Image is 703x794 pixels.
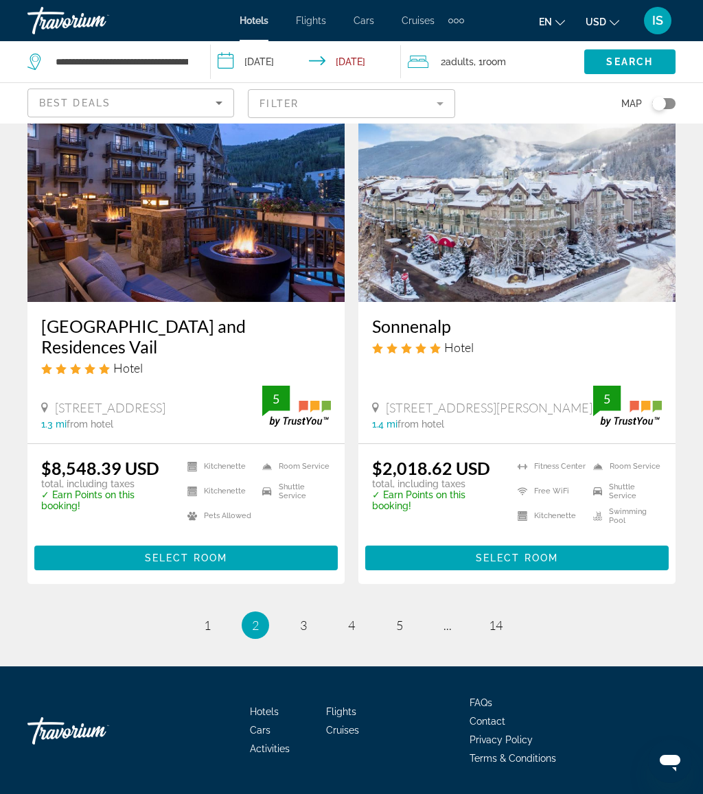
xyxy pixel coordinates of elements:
button: Search [584,49,676,74]
a: Cruises [326,725,359,736]
span: 1 [204,618,211,633]
img: trustyou-badge.svg [593,386,662,426]
li: Room Service [255,458,331,476]
p: total, including taxes [372,478,500,489]
button: Filter [248,89,454,119]
a: Sonnenalp [372,316,662,336]
button: Toggle map [642,97,676,110]
ins: $2,018.62 USD [372,458,490,478]
a: [GEOGRAPHIC_DATA] and Residences Vail [41,316,331,357]
button: Change currency [586,12,619,32]
button: Change language [539,12,565,32]
button: Check-in date: Sep 24, 2025 Check-out date: Sep 27, 2025 [211,41,401,82]
span: Select Room [145,552,227,563]
span: 5 [396,618,403,633]
li: Kitchenette [181,458,256,476]
a: Flights [326,706,356,717]
button: Travelers: 2 adults, 0 children [401,41,584,82]
li: Room Service [586,458,662,476]
a: Travorium [27,710,165,751]
span: Select Room [476,552,558,563]
span: [STREET_ADDRESS][PERSON_NAME] [386,400,592,415]
ins: $8,548.39 USD [41,458,159,478]
img: Hotel image [27,82,345,302]
nav: Pagination [27,611,676,639]
span: Room [483,56,506,67]
span: 2 [252,618,259,633]
span: 3 [300,618,307,633]
div: 5 star Hotel [372,340,662,355]
span: 1.3 mi [41,419,67,430]
button: Extra navigation items [448,10,464,32]
span: Activities [250,743,290,754]
a: Privacy Policy [470,734,533,745]
li: Shuttle Service [586,482,662,500]
button: User Menu [640,6,676,35]
span: [STREET_ADDRESS] [55,400,165,415]
span: ... [443,618,452,633]
mat-select: Sort by [39,95,222,111]
a: Hotels [240,15,268,26]
a: Cars [354,15,374,26]
li: Swimming Pool [586,507,662,525]
p: total, including taxes [41,478,170,489]
img: Hotel image [358,82,676,302]
span: from hotel [397,419,444,430]
a: Flights [296,15,326,26]
span: Adults [446,56,474,67]
a: Select Room [34,548,338,563]
span: 1.4 mi [372,419,397,430]
span: USD [586,16,606,27]
li: Free WiFi [511,482,586,500]
li: Kitchenette [511,507,586,525]
a: Cars [250,725,270,736]
span: 4 [348,618,355,633]
span: Map [621,94,642,113]
a: Travorium [27,3,165,38]
span: Best Deals [39,97,111,108]
span: 14 [489,618,503,633]
div: 5 [593,390,621,407]
a: Hotels [250,706,279,717]
span: Search [606,56,653,67]
span: from hotel [67,419,113,430]
li: Shuttle Service [255,482,331,500]
button: Select Room [34,546,338,570]
p: ✓ Earn Points on this booking! [372,489,500,511]
span: IS [652,14,663,27]
iframe: Botón para iniciar la ventana de mensajería [648,739,692,783]
a: Cruises [402,15,435,26]
li: Fitness Center [511,458,586,476]
div: 5 star Hotel [41,360,331,375]
li: Kitchenette [181,482,256,500]
a: Contact [470,716,505,727]
span: 2 [441,52,474,71]
span: , 1 [474,52,506,71]
a: Terms & Conditions [470,753,556,764]
span: en [539,16,552,27]
span: Hotel [444,340,474,355]
span: Hotel [113,360,143,375]
img: trustyou-badge.svg [262,386,331,426]
a: Select Room [365,548,669,563]
a: FAQs [470,697,492,708]
div: 5 [262,390,290,407]
p: ✓ Earn Points on this booking! [41,489,170,511]
li: Pets Allowed [181,507,256,525]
